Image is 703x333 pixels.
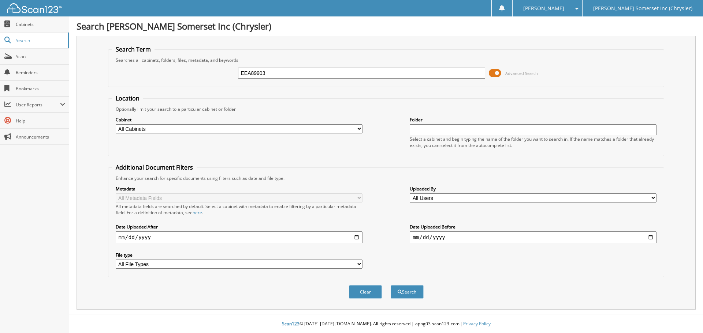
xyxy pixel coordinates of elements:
[16,118,65,124] span: Help
[463,321,491,327] a: Privacy Policy
[666,298,703,333] iframe: Chat Widget
[112,163,197,171] legend: Additional Document Filters
[410,136,656,148] div: Select a cabinet and begin typing the name of the folder you want to search in. If the name match...
[116,117,362,123] label: Cabinet
[77,20,696,32] h1: Search [PERSON_NAME] Somerset Inc (Chrysler)
[116,252,362,258] label: File type
[193,209,202,216] a: here
[505,71,538,76] span: Advanced Search
[16,134,65,140] span: Announcements
[16,86,65,92] span: Bookmarks
[410,231,656,243] input: end
[116,203,362,216] div: All metadata fields are searched by default. Select a cabinet with metadata to enable filtering b...
[593,6,692,11] span: [PERSON_NAME] Somerset Inc (Chrysler)
[69,315,703,333] div: © [DATE]-[DATE] [DOMAIN_NAME]. All rights reserved | appg03-scan123-com |
[116,231,362,243] input: start
[112,57,661,63] div: Searches all cabinets, folders, files, metadata, and keywords
[410,186,656,192] label: Uploaded By
[112,45,155,53] legend: Search Term
[112,175,661,181] div: Enhance your search for specific documents using filters such as date and file type.
[391,285,424,299] button: Search
[523,6,564,11] span: [PERSON_NAME]
[7,3,62,13] img: scan123-logo-white.svg
[349,285,382,299] button: Clear
[116,224,362,230] label: Date Uploaded After
[112,106,661,112] div: Optionally limit your search to a particular cabinet or folder
[116,186,362,192] label: Metadata
[282,321,300,327] span: Scan123
[410,117,656,123] label: Folder
[410,224,656,230] label: Date Uploaded Before
[112,94,143,102] legend: Location
[16,69,65,76] span: Reminders
[16,53,65,60] span: Scan
[16,21,65,27] span: Cabinets
[16,102,60,108] span: User Reports
[16,37,64,43] span: Search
